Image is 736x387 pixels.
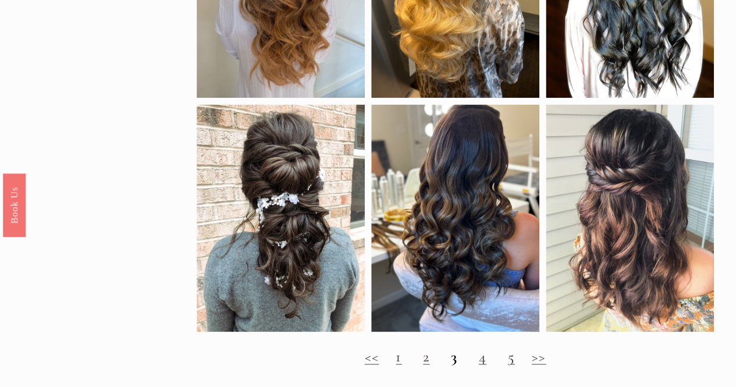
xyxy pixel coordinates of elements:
[532,347,546,365] a: >>
[3,173,26,236] a: Book Us
[507,347,514,365] a: 5
[479,347,486,365] a: 4
[396,347,401,365] a: 1
[423,347,429,365] a: 2
[451,347,457,365] strong: 3
[365,347,379,365] a: <<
